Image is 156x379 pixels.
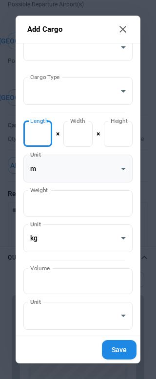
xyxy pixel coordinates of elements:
[30,220,41,228] label: Unit
[23,224,133,252] div: kg
[102,340,136,360] button: Save
[30,150,41,159] label: Unit
[23,155,133,182] div: m
[30,186,48,194] label: Weight
[30,298,41,306] label: Unit
[30,73,59,81] label: Cargo Type
[56,130,59,138] p: ×
[30,117,48,125] label: Length
[97,130,100,138] p: ×
[111,117,128,125] label: Height
[70,117,85,125] label: Width
[30,264,50,272] label: Volume
[16,16,140,43] h2: Add Cargo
